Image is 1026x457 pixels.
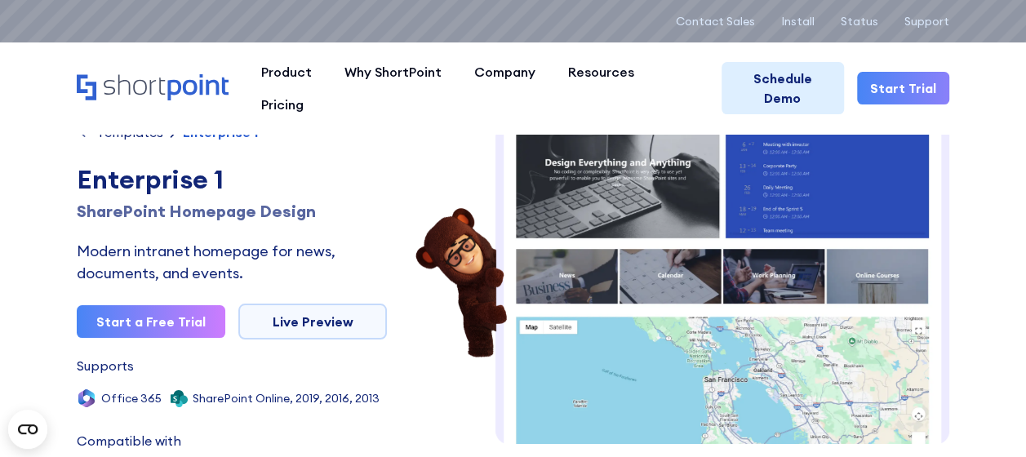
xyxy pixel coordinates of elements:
div: Enterprise 1 [183,126,258,139]
a: Install [781,15,815,28]
a: Company [458,55,552,88]
iframe: Chat Widget [944,379,1026,457]
div: Product [261,62,312,82]
a: Pricing [245,88,320,121]
div: Resources [568,62,634,82]
div: Modern intranet homepage for news, documents, and events. [77,240,387,284]
div: Pricing [261,95,304,114]
a: Start Trial [857,72,949,104]
div: Why ShortPoint [344,62,442,82]
a: Live Preview [238,304,387,339]
div: Company [474,62,535,82]
h1: SharePoint Homepage Design [77,199,387,224]
a: Contact Sales [676,15,755,28]
div: Office 365 [101,393,162,404]
a: Support [904,15,949,28]
a: Why ShortPoint [328,55,458,88]
a: Status [841,15,878,28]
a: Resources [552,55,651,88]
div: Enterprise 1 [77,160,387,199]
div: Compatible with [77,434,181,447]
button: Open CMP widget [8,410,47,449]
a: Product [245,55,328,88]
div: SharePoint Online, 2019, 2016, 2013 [193,393,380,404]
a: Schedule Demo [722,62,844,114]
div: Templates [96,126,163,139]
a: Start a Free Trial [77,305,225,338]
div: Supports [77,359,134,372]
a: Home [77,74,229,102]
